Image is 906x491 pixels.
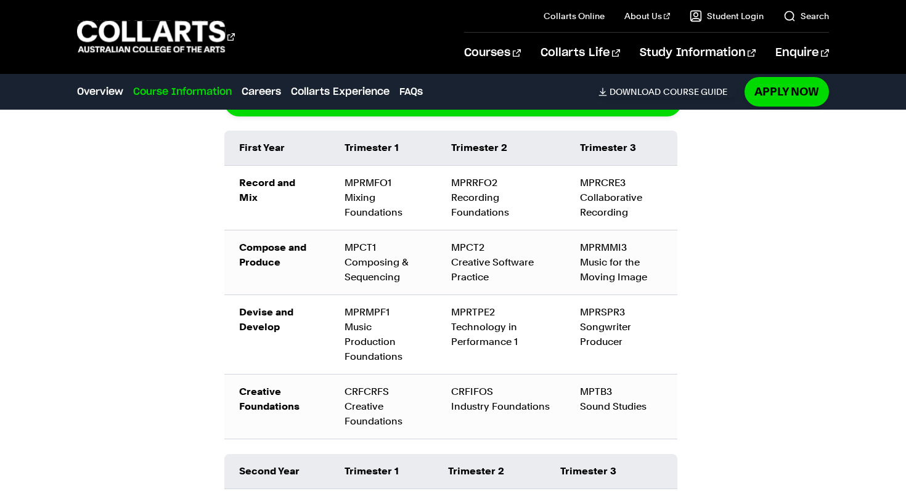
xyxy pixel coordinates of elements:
[598,86,737,97] a: DownloadCourse Guide
[565,294,677,374] td: MPRSPR3 Songwriter Producer
[436,374,565,439] td: CRFIFOS Industry Foundations
[545,454,677,489] td: Trimester 3
[291,84,390,99] a: Collarts Experience
[330,230,436,294] td: MPCT1 Composing & Sequencing
[580,384,663,414] div: MPTB3 Sound Studies
[399,84,423,99] a: FAQs
[624,10,670,22] a: About Us
[610,86,661,97] span: Download
[783,10,829,22] a: Search
[775,33,829,73] a: Enquire
[745,77,829,106] a: Apply Now
[436,165,565,230] td: MPRRFO2 Recording Foundations
[345,305,422,364] div: MPRMPF1 Music Production Foundations
[239,177,295,203] strong: Record and Mix
[436,131,565,166] td: Trimester 2
[433,454,545,489] td: Trimester 2
[330,374,436,439] td: CRFCRFS Creative Foundations
[690,10,764,22] a: Student Login
[436,230,565,294] td: MPCT2 Creative Software Practice
[330,165,436,230] td: MPRMFO1 Mixing Foundations
[544,10,605,22] a: Collarts Online
[133,84,232,99] a: Course Information
[224,454,330,489] td: Second Year
[239,306,293,333] strong: Devise and Develop
[565,230,677,294] td: MPRMMI3 Music for the Moving Image
[541,33,620,73] a: Collarts Life
[565,131,677,166] td: Trimester 3
[77,19,235,54] div: Go to homepage
[451,305,550,349] div: MPRTPE2 Technology in Performance 1
[330,454,433,489] td: Trimester 1
[464,33,520,73] a: Courses
[565,165,677,230] td: MPRCRE3 Collaborative Recording
[640,33,756,73] a: Study Information
[77,84,123,99] a: Overview
[239,386,300,412] strong: Creative Foundations
[224,131,330,166] td: First Year
[330,131,436,166] td: Trimester 1
[239,241,306,268] strong: Compose and Produce
[242,84,281,99] a: Careers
